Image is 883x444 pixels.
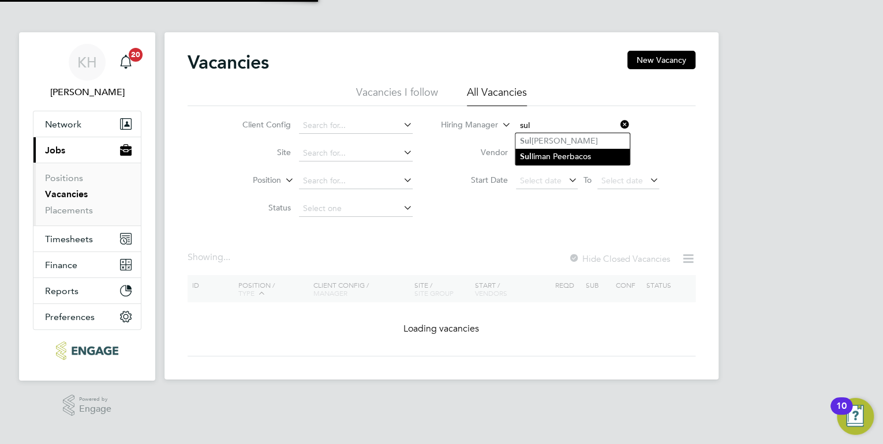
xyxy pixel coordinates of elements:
h2: Vacancies [188,51,269,74]
li: All Vacancies [467,85,527,106]
button: Preferences [33,304,141,329]
a: Placements [45,205,93,216]
button: Reports [33,278,141,303]
li: [PERSON_NAME] [515,133,630,149]
label: Status [225,202,291,213]
a: Vacancies [45,189,88,200]
span: Reports [45,285,78,296]
input: Select one [299,201,413,217]
a: KH[PERSON_NAME] [33,44,141,99]
a: Go to home page [33,341,141,360]
span: Preferences [45,311,95,322]
span: To [580,172,595,187]
label: Client Config [225,119,291,130]
label: Position [215,175,281,186]
label: Hide Closed Vacancies [568,253,670,264]
span: Engage [79,404,111,414]
span: Network [45,119,81,130]
input: Search for... [299,173,413,189]
img: ncclondon-logo-retina.png [56,341,118,360]
b: Sul [520,152,532,161]
input: Search for... [299,145,413,161]
div: Showing [188,251,233,264]
li: Vacancies I follow [356,85,438,106]
span: Powered by [79,394,111,404]
nav: Main navigation [19,32,155,381]
label: Hiring Manager [432,119,498,131]
button: Timesheets [33,226,141,251]
a: Powered byEngage [63,394,112,416]
input: Search for... [516,118,630,134]
label: Site [225,147,291,157]
li: liman Peerbacos [515,149,630,164]
a: 20 [114,44,137,81]
label: Start Date [441,175,508,185]
span: KH [77,55,97,70]
button: Open Resource Center, 10 new notifications [837,398,874,435]
a: Positions [45,172,83,183]
button: Jobs [33,137,141,163]
span: Select date [601,175,643,186]
span: Timesheets [45,234,93,244]
label: Vendor [441,147,508,157]
div: 10 [836,406,847,421]
span: Select date [520,175,562,186]
b: Sul [520,136,532,146]
button: Network [33,111,141,137]
input: Search for... [299,118,413,134]
span: 20 [129,48,143,62]
span: Finance [45,259,77,270]
span: Kirsty Hanmore [33,85,141,99]
button: New Vacancy [627,51,695,69]
div: Jobs [33,163,141,225]
span: ... [223,251,230,263]
button: Finance [33,252,141,277]
span: Jobs [45,145,65,156]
